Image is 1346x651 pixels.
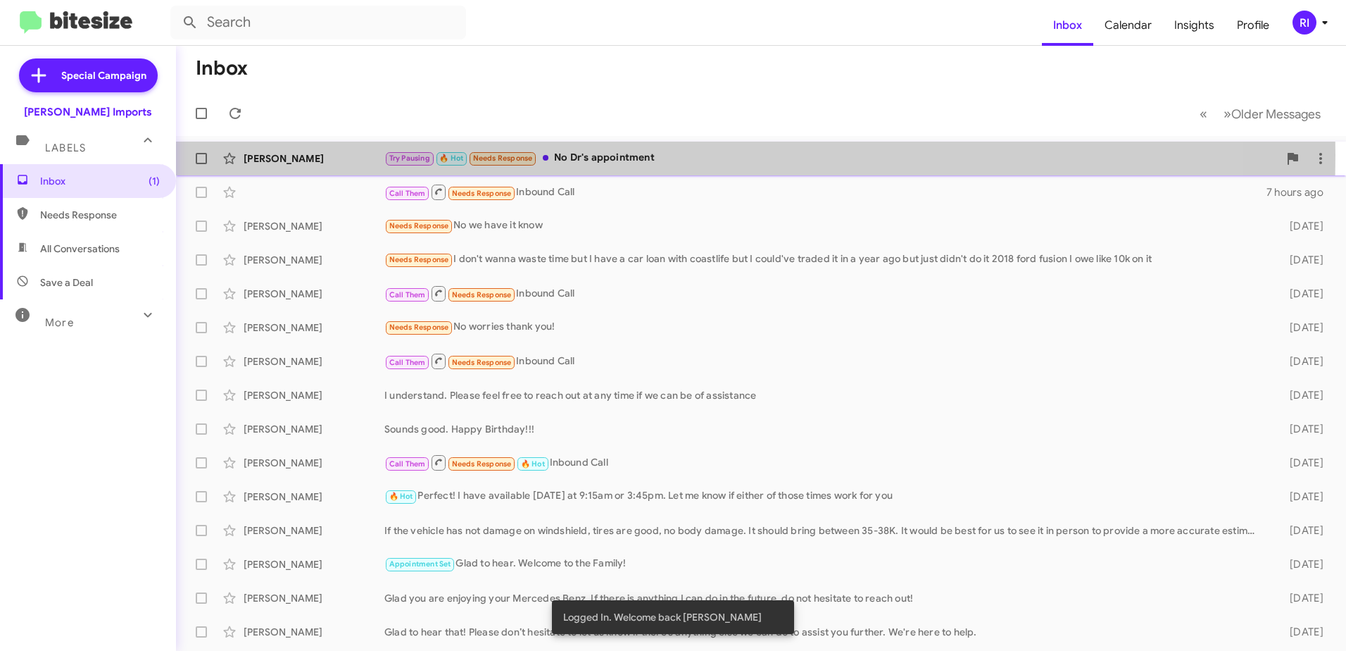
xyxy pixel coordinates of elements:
span: Needs Response [389,221,449,230]
div: No Dr's appointment [384,150,1278,166]
button: Previous [1191,99,1216,128]
div: [DATE] [1267,388,1335,402]
span: Save a Deal [40,275,93,290]
span: » [1224,105,1231,123]
div: [DATE] [1267,591,1335,605]
span: « [1200,105,1207,123]
div: [PERSON_NAME] [244,557,384,571]
span: More [45,316,74,329]
div: Glad you are enjoying your Mercedes Benz. If there is anything I can do in the future, do not hes... [384,591,1267,605]
span: Needs Response [452,358,512,367]
div: Sounds good. Happy Birthday!!! [384,422,1267,436]
span: Special Campaign [61,68,146,82]
div: [DATE] [1267,557,1335,571]
a: Insights [1163,5,1226,46]
div: Inbound Call [384,352,1267,370]
span: Needs Response [40,208,160,222]
div: No worries thank you! [384,319,1267,335]
div: [DATE] [1267,422,1335,436]
div: [PERSON_NAME] [244,523,384,538]
div: [PERSON_NAME] [244,388,384,402]
span: Needs Response [452,189,512,198]
div: Inbound Call [384,183,1266,201]
span: Needs Response [452,459,512,469]
div: [DATE] [1267,625,1335,639]
span: 🔥 Hot [389,492,413,501]
span: Inbox [40,174,160,188]
span: Needs Response [389,323,449,332]
span: (1) [149,174,160,188]
span: Call Them [389,358,426,367]
div: [DATE] [1267,253,1335,267]
span: Labels [45,142,86,154]
div: [DATE] [1267,490,1335,504]
div: [DATE] [1267,523,1335,538]
input: Search [170,6,466,39]
div: [PERSON_NAME] [244,456,384,470]
nav: Page navigation example [1192,99,1329,128]
div: [PERSON_NAME] [244,151,384,166]
span: 🔥 Hot [521,459,545,469]
h1: Inbox [196,57,248,80]
div: [PERSON_NAME] Imports [24,105,152,119]
span: Call Them [389,189,426,198]
span: 🔥 Hot [439,154,463,163]
div: Perfect! I have available [DATE] at 9:15am or 3:45pm. Let me know if either of those times work f... [384,488,1267,504]
span: Older Messages [1231,106,1321,122]
div: I don't wanna waste time but I have a car loan with coastlife but I could've traded it in a year ... [384,252,1267,268]
span: Needs Response [452,290,512,299]
div: Inbound Call [384,285,1267,302]
div: [DATE] [1267,219,1335,233]
div: [PERSON_NAME] [244,490,384,504]
div: [PERSON_NAME] [244,219,384,233]
a: Inbox [1042,5,1093,46]
span: All Conversations [40,242,120,256]
div: If the vehicle has not damage on windshield, tires are good, no body damage. It should bring betw... [384,523,1267,538]
div: [PERSON_NAME] [244,253,384,267]
a: Profile [1226,5,1281,46]
button: RI [1281,11,1331,35]
div: [PERSON_NAME] [244,625,384,639]
div: [DATE] [1267,287,1335,301]
div: [PERSON_NAME] [244,321,384,335]
div: Glad to hear. Welcome to the Family! [384,556,1267,572]
div: [PERSON_NAME] [244,287,384,301]
div: RI [1292,11,1316,35]
div: [PERSON_NAME] [244,354,384,368]
div: [PERSON_NAME] [244,591,384,605]
div: 7 hours ago [1266,185,1335,199]
div: No we have it know [384,218,1267,234]
span: Needs Response [389,255,449,264]
span: Appointment Set [389,559,451,569]
span: Logged In. Welcome back [PERSON_NAME] [563,610,762,624]
div: I understand. Please feel free to reach out at any time if we can be of assistance [384,388,1267,402]
span: Call Them [389,459,426,469]
div: [DATE] [1267,456,1335,470]
a: Calendar [1093,5,1163,46]
div: [DATE] [1267,321,1335,335]
div: [DATE] [1267,354,1335,368]
button: Next [1215,99,1329,128]
a: Special Campaign [19,58,158,92]
span: Try Pausing [389,154,430,163]
span: Needs Response [473,154,533,163]
span: Call Them [389,290,426,299]
div: Glad to hear that! Please don’t hesitate to let us know if there’s anything else we can do to ass... [384,625,1267,639]
div: [PERSON_NAME] [244,422,384,436]
div: Inbound Call [384,454,1267,471]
